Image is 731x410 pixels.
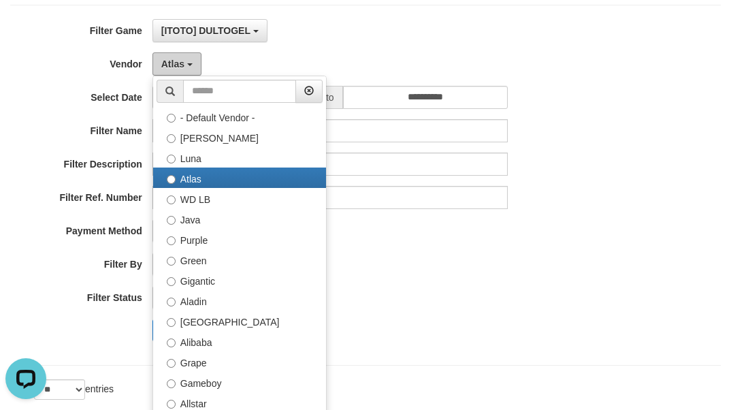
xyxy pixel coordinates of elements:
label: WD LB [153,188,326,208]
select: Showentries [34,379,85,400]
label: Grape [153,351,326,372]
input: Allstar [167,400,176,409]
label: Show entries [10,379,114,400]
label: Gigantic [153,270,326,290]
label: Alibaba [153,331,326,351]
span: Atlas [161,59,184,69]
span: to [317,86,343,109]
button: [ITOTO] DULTOGEL [152,19,267,42]
input: Purple [167,236,176,245]
label: - Default Vendor - [153,106,326,127]
label: Atlas [153,168,326,188]
label: [GEOGRAPHIC_DATA] [153,311,326,331]
input: Luna [167,155,176,163]
input: Grape [167,359,176,368]
label: Purple [153,229,326,249]
input: [GEOGRAPHIC_DATA] [167,318,176,327]
input: WD LB [167,195,176,204]
span: [ITOTO] DULTOGEL [161,25,250,36]
label: Gameboy [153,372,326,392]
input: Atlas [167,175,176,184]
button: Atlas [152,52,201,76]
input: Gameboy [167,379,176,388]
input: Java [167,216,176,225]
label: Green [153,249,326,270]
input: - Default Vendor - [167,114,176,123]
input: Aladin [167,298,176,306]
label: Luna [153,147,326,168]
input: [PERSON_NAME] [167,134,176,143]
button: Open LiveChat chat widget [5,5,46,46]
input: Gigantic [167,277,176,286]
input: Alibaba [167,338,176,347]
input: Green [167,257,176,266]
label: Java [153,208,326,229]
label: Aladin [153,290,326,311]
label: [PERSON_NAME] [153,127,326,147]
